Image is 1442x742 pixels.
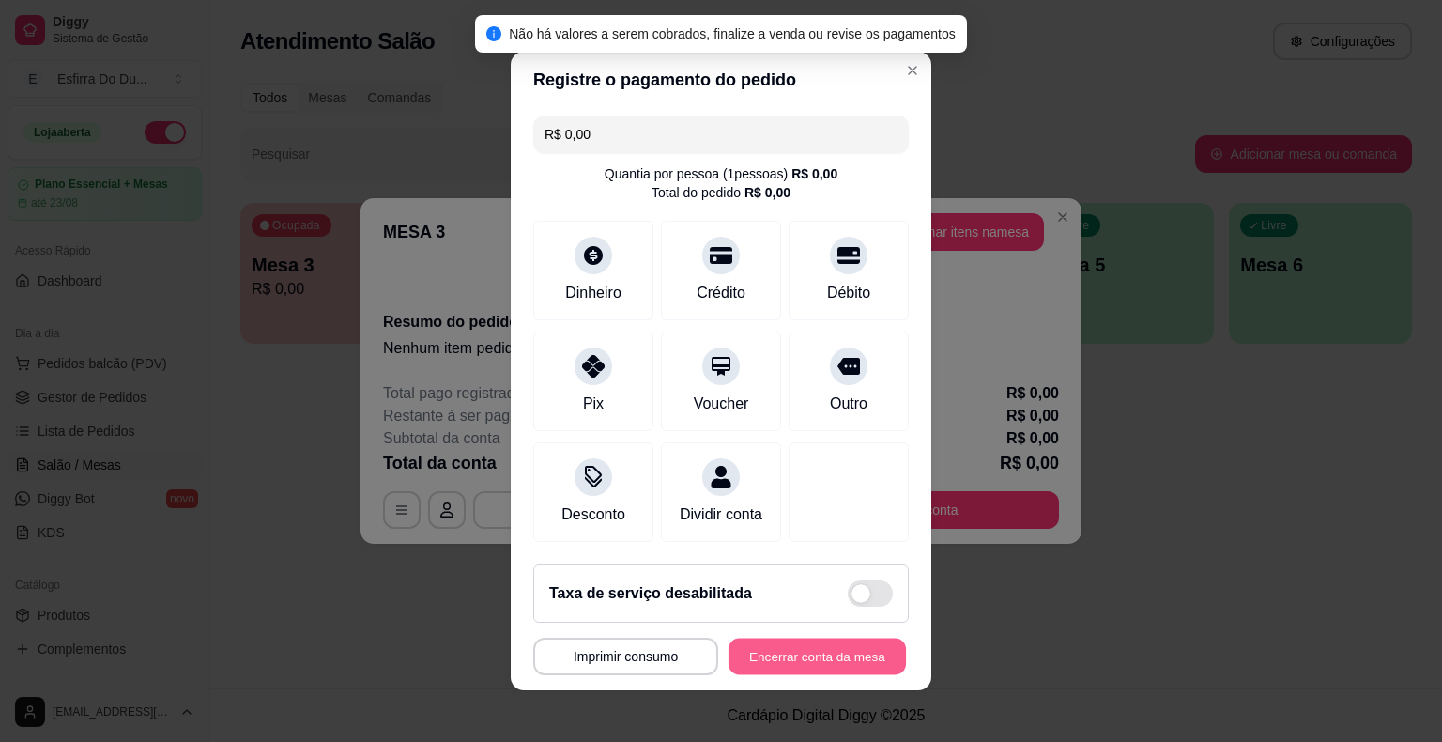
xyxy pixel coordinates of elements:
[791,164,837,183] div: R$ 0,00
[549,582,752,605] h2: Taxa de serviço desabilitada
[830,393,867,415] div: Outro
[583,393,604,415] div: Pix
[533,638,718,675] button: Imprimir consumo
[605,164,837,183] div: Quantia por pessoa ( 1 pessoas)
[545,116,897,153] input: Ex.: hambúrguer de cordeiro
[565,282,621,304] div: Dinheiro
[486,26,501,41] span: info-circle
[827,282,870,304] div: Débito
[652,183,790,202] div: Total do pedido
[897,55,928,85] button: Close
[694,393,749,415] div: Voucher
[561,503,625,526] div: Desconto
[697,282,745,304] div: Crédito
[509,26,956,41] span: Não há valores a serem cobrados, finalize a venda ou revise os pagamentos
[511,52,931,108] header: Registre o pagamento do pedido
[744,183,790,202] div: R$ 0,00
[729,639,906,675] button: Encerrar conta da mesa
[680,503,762,526] div: Dividir conta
